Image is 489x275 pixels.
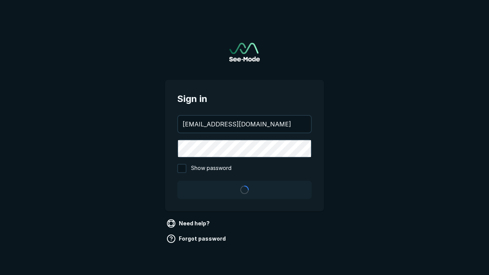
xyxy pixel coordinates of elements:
span: Sign in [177,92,312,106]
img: See-Mode Logo [229,43,260,61]
span: Show password [191,164,232,173]
input: your@email.com [178,116,311,133]
a: Need help? [165,217,213,230]
a: Go to sign in [229,43,260,61]
a: Forgot password [165,233,229,245]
